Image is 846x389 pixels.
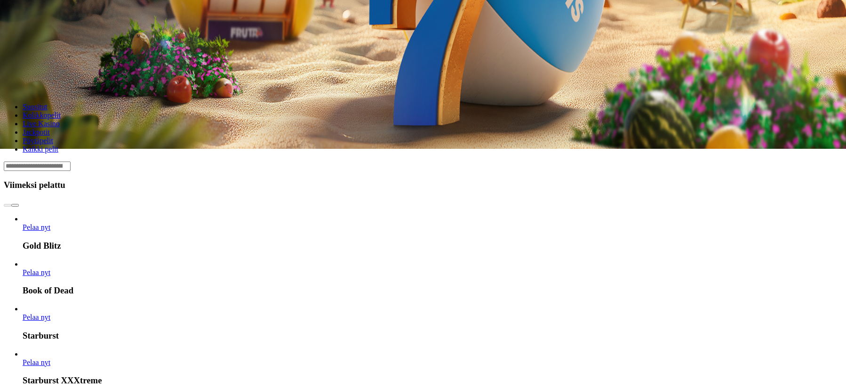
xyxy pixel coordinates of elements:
[23,268,50,276] a: Book of Dead
[23,120,60,128] a: Live Kasino
[23,331,842,341] h3: Starburst
[23,358,50,366] a: Starburst XXXtreme
[23,305,842,341] article: Starburst
[23,350,842,386] article: Starburst XXXtreme
[4,180,842,190] h3: Viimeksi pelattu
[23,285,842,296] h3: Book of Dead
[23,375,842,386] h3: Starburst XXXtreme
[23,223,50,231] span: Pelaa nyt
[23,223,50,231] a: Gold Blitz
[23,103,47,111] a: Suositut
[11,204,19,207] button: next slide
[23,241,842,251] h3: Gold Blitz
[4,87,842,171] header: Lobby
[4,87,842,154] nav: Lobby
[23,215,842,251] article: Gold Blitz
[23,358,50,366] span: Pelaa nyt
[4,162,71,171] input: Search
[23,128,50,136] a: Jackpotit
[23,313,50,321] span: Pelaa nyt
[4,204,11,207] button: prev slide
[23,111,61,119] a: Kolikkopelit
[23,137,53,145] a: Pöytäpelit
[23,260,842,296] article: Book of Dead
[23,313,50,321] a: Starburst
[23,268,50,276] span: Pelaa nyt
[23,145,58,153] a: Kaikki pelit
